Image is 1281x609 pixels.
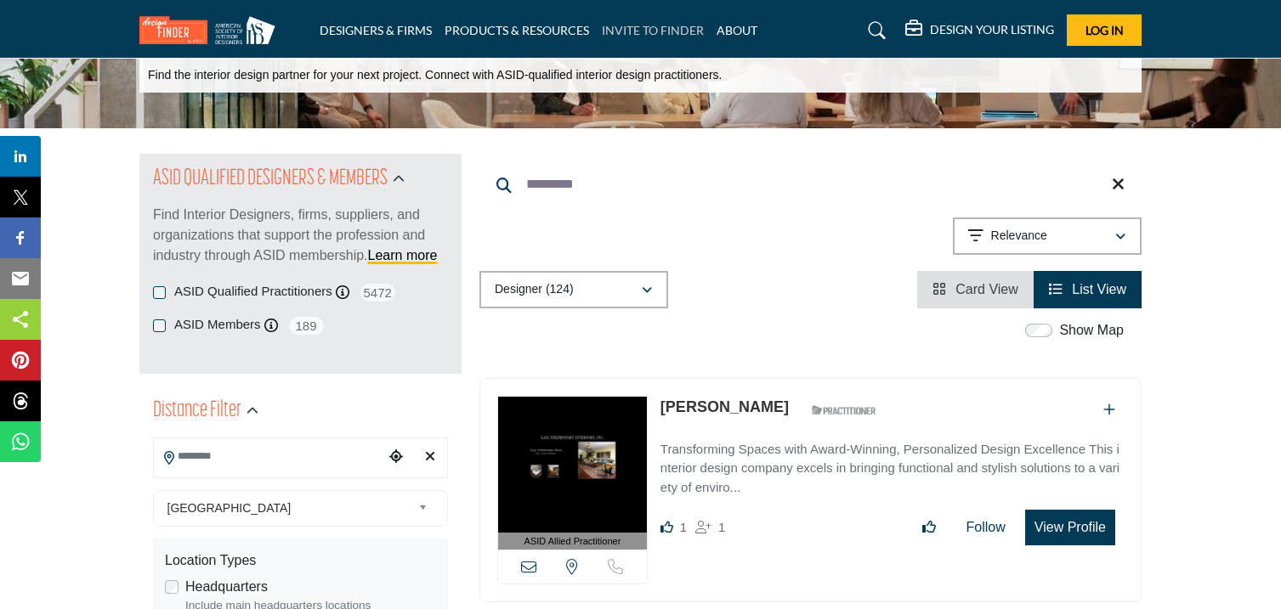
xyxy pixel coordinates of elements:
[1085,23,1124,37] span: Log In
[524,534,621,549] span: ASID Allied Practitioner
[991,228,1047,245] p: Relevance
[153,319,166,332] input: ASID Members checkbox
[1034,271,1142,308] li: List View
[917,271,1034,308] li: Card View
[932,282,1018,296] a: View Card
[287,315,326,336] span: 189
[905,20,1054,41] div: DESIGN YOUR LISTING
[153,164,388,195] h2: ASID QUALIFIED DESIGNERS & MEMBERS
[185,577,268,597] label: Headquarters
[1025,510,1115,545] button: View Profile
[602,23,704,37] a: INVITE TO FINDER
[368,248,438,262] a: Learn more
[320,23,432,37] a: DESIGNERS & FIRMS
[955,282,1018,296] span: Card View
[153,396,241,426] h2: Distance Filter
[930,22,1054,37] h5: DESIGN YOUR LISTING
[148,67,722,84] p: Find the interior design partner for your next project. Connect with ASID-qualified interior desi...
[154,440,383,473] input: Search Location
[953,217,1142,255] button: Relevance
[1103,403,1115,417] a: Add To List
[498,397,647,533] img: Gail Bove
[495,281,574,298] p: Designer (124)
[139,16,284,44] img: Site Logo
[479,164,1142,205] input: Search Keyword
[660,440,1124,498] p: Transforming Spaces with Award-Winning, Personalized Design Excellence This interior design compa...
[1072,282,1126,296] span: List View
[445,23,589,37] a: PRODUCTS & RESOURCES
[498,397,647,550] a: ASID Allied Practitioner
[174,315,261,335] label: ASID Members
[1067,14,1142,46] button: Log In
[852,17,897,44] a: Search
[955,510,1017,544] button: Follow
[417,439,443,476] div: Clear search location
[718,520,725,534] span: 1
[695,517,725,538] div: Followers
[660,396,789,419] p: Gail Bove
[153,286,166,299] input: ASID Qualified Practitioners checkbox
[805,400,881,421] img: ASID Qualified Practitioners Badge Icon
[660,398,789,415] a: [PERSON_NAME]
[359,282,397,303] span: 5472
[660,430,1124,498] a: Transforming Spaces with Award-Winning, Personalized Design Excellence This interior design compa...
[167,498,412,518] span: [GEOGRAPHIC_DATA]
[479,271,668,308] button: Designer (124)
[174,282,332,302] label: ASID Qualified Practitioners
[383,439,409,476] div: Choose your current location
[165,550,436,571] div: Location Types
[153,205,448,266] p: Find Interior Designers, firms, suppliers, and organizations that support the profession and indu...
[911,510,947,544] button: Like listing
[660,521,673,533] i: Like
[1059,320,1124,341] label: Show Map
[717,23,757,37] a: ABOUT
[1049,282,1126,296] a: View List
[680,520,687,534] span: 1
